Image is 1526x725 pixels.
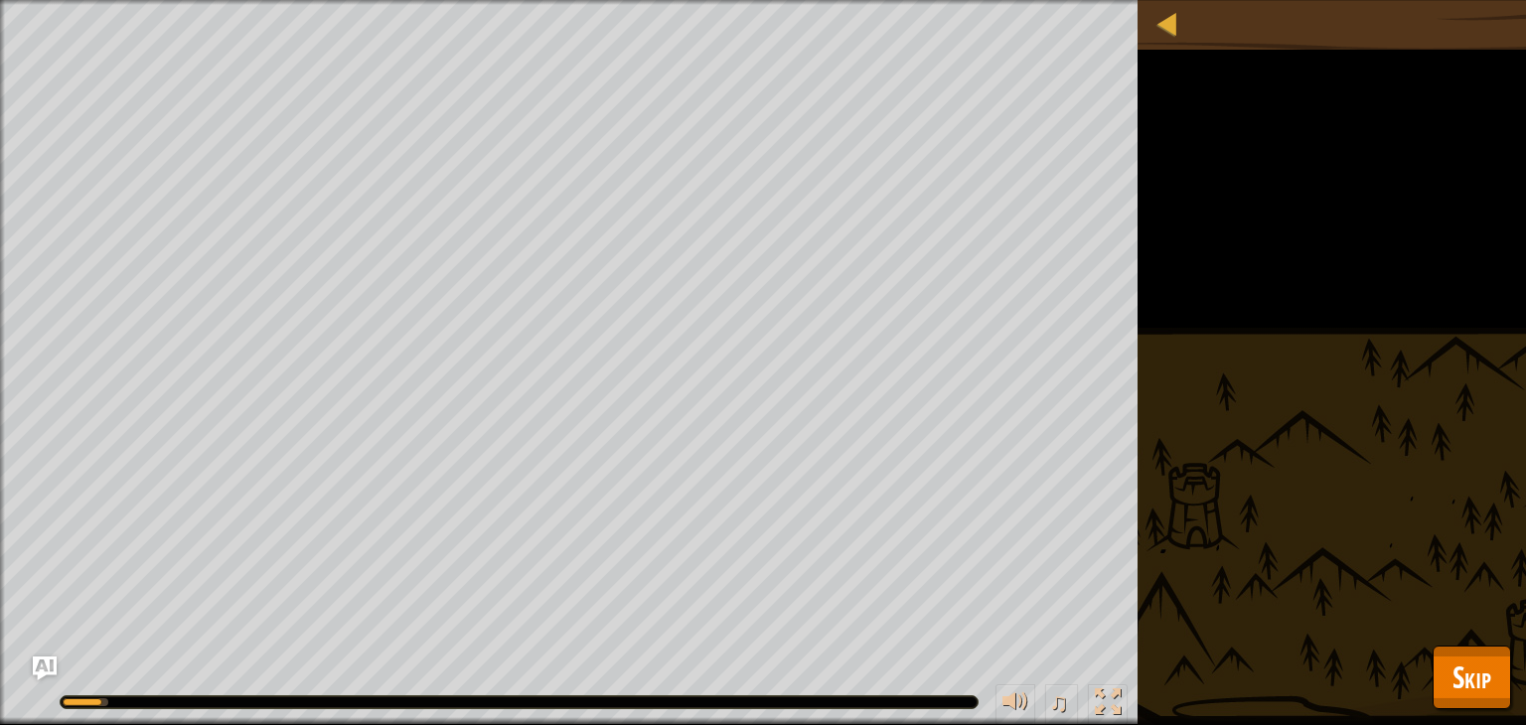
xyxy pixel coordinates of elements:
button: Toggle fullscreen [1088,684,1128,725]
span: Skip [1452,656,1491,697]
button: Ask AI [33,656,57,680]
button: Skip [1433,646,1511,709]
button: Adjust volume [995,684,1035,725]
span: ♫ [1049,687,1069,717]
button: ♫ [1045,684,1079,725]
